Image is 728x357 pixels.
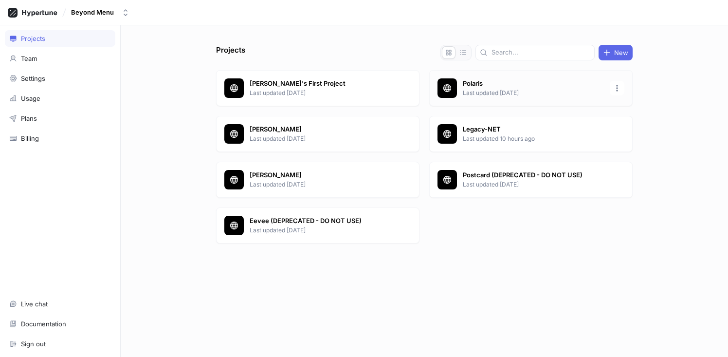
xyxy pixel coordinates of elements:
[250,89,391,97] p: Last updated [DATE]
[463,125,604,134] p: Legacy-NET
[21,75,45,82] div: Settings
[250,180,391,189] p: Last updated [DATE]
[5,316,115,332] a: Documentation
[5,90,115,107] a: Usage
[216,45,245,60] p: Projects
[250,125,391,134] p: [PERSON_NAME]
[463,89,604,97] p: Last updated [DATE]
[21,320,66,328] div: Documentation
[21,340,46,348] div: Sign out
[250,170,391,180] p: [PERSON_NAME]
[5,50,115,67] a: Team
[250,226,391,235] p: Last updated [DATE]
[463,134,604,143] p: Last updated 10 hours ago
[21,300,48,308] div: Live chat
[5,30,115,47] a: Projects
[21,94,40,102] div: Usage
[21,35,45,42] div: Projects
[599,45,633,60] button: New
[250,216,391,226] p: Eevee (DEPRECATED - DO NOT USE)
[67,4,133,20] button: Beyond Menu
[5,70,115,87] a: Settings
[463,180,604,189] p: Last updated [DATE]
[250,79,391,89] p: [PERSON_NAME]'s First Project
[21,134,39,142] div: Billing
[463,79,604,89] p: Polaris
[21,55,37,62] div: Team
[463,170,604,180] p: Postcard (DEPRECATED - DO NOT USE)
[5,130,115,147] a: Billing
[21,114,37,122] div: Plans
[250,134,391,143] p: Last updated [DATE]
[71,8,114,17] div: Beyond Menu
[5,110,115,127] a: Plans
[614,50,628,56] span: New
[491,48,590,57] input: Search...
